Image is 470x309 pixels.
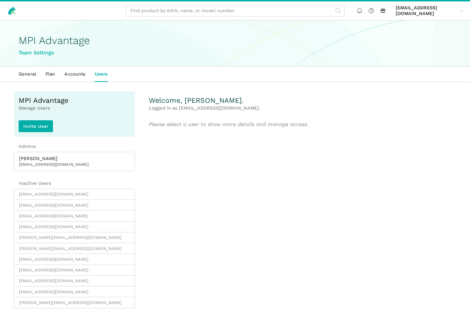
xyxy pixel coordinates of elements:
[14,265,134,275] a: [EMAIL_ADDRESS][DOMAIN_NAME]
[19,49,451,57] div: Team Settings
[19,300,130,305] span: [PERSON_NAME][EMAIL_ADDRESS][DOMAIN_NAME]
[19,35,451,47] h1: MPI Advantage
[149,105,451,111] div: Logged in as [EMAIL_ADDRESS][DOMAIN_NAME].
[14,199,134,210] a: [EMAIL_ADDRESS][DOMAIN_NAME]
[19,180,130,186] div: Inactive Users
[14,286,134,297] a: [EMAIL_ADDRESS][DOMAIN_NAME]
[14,67,41,82] a: General
[14,243,134,254] a: [PERSON_NAME][EMAIL_ADDRESS][DOMAIN_NAME]
[19,224,130,230] span: [EMAIL_ADDRESS][DOMAIN_NAME]
[90,67,112,82] a: Users
[126,5,344,17] input: Find product by ASIN, name, or model number
[41,67,60,82] a: Plan
[19,105,130,111] div: Manage Users
[19,144,130,149] div: Admins
[14,189,134,199] a: [EMAIL_ADDRESS][DOMAIN_NAME]
[396,5,457,17] span: [EMAIL_ADDRESS][DOMAIN_NAME]
[19,246,130,251] span: [PERSON_NAME][EMAIL_ADDRESS][DOMAIN_NAME]
[14,275,134,286] a: [EMAIL_ADDRESS][DOMAIN_NAME]
[19,161,130,167] span: [EMAIL_ADDRESS][DOMAIN_NAME]
[60,67,90,82] a: Accounts
[19,235,130,240] span: [PERSON_NAME][EMAIL_ADDRESS][DOMAIN_NAME]
[19,156,130,161] span: [PERSON_NAME]
[393,4,466,18] a: [EMAIL_ADDRESS][DOMAIN_NAME]
[19,278,130,284] span: [EMAIL_ADDRESS][DOMAIN_NAME]
[14,232,134,243] a: [PERSON_NAME][EMAIL_ADDRESS][DOMAIN_NAME]
[14,254,134,264] a: [EMAIL_ADDRESS][DOMAIN_NAME]
[19,256,130,262] span: [EMAIL_ADDRESS][DOMAIN_NAME]
[19,267,130,273] span: [EMAIL_ADDRESS][DOMAIN_NAME]
[14,221,134,232] a: [EMAIL_ADDRESS][DOMAIN_NAME]
[19,202,130,208] span: [EMAIL_ADDRESS][DOMAIN_NAME]
[19,120,53,132] a: Invite User
[19,289,130,295] span: [EMAIL_ADDRESS][DOMAIN_NAME]
[149,120,451,129] div: Please select a user to show more details and manage access.
[14,152,134,171] a: [PERSON_NAME] [EMAIL_ADDRESS][DOMAIN_NAME]
[14,210,134,221] a: [EMAIL_ADDRESS][DOMAIN_NAME]
[19,213,130,219] span: [EMAIL_ADDRESS][DOMAIN_NAME]
[19,96,130,105] div: MPI Advantage
[19,191,130,197] span: [EMAIL_ADDRESS][DOMAIN_NAME]
[14,297,134,308] a: [PERSON_NAME][EMAIL_ADDRESS][DOMAIN_NAME]
[149,96,451,105] div: Welcome, [PERSON_NAME].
